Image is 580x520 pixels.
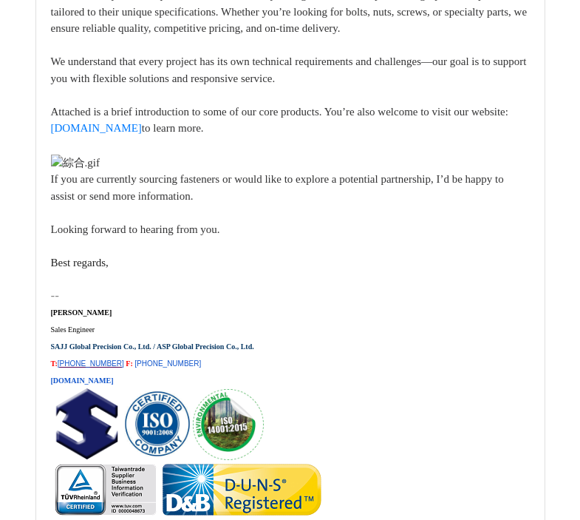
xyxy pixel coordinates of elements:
[51,257,109,269] font: Best regards,
[51,388,122,459] img: 5aQhh2hqNrClIdVJ0BlipPJ3LWt5oJ6Z57ydm1uMXGxz0n5iLutEcveGbXvv8zo6vmAUyJ_mB3qBDJytBY0nKDoTPCGlWCjJz...
[506,449,580,520] iframe: Chat Widget
[51,308,112,317] font: [PERSON_NAME]
[51,373,114,385] a: [DOMAIN_NAME]
[51,342,254,351] font: SAJJ Global Precision Co., Ltd. / ASP Global Precision Co., Ltd.
[51,155,100,172] img: 綜合.gif
[51,288,60,303] span: --
[134,359,201,368] a: [PHONE_NUMBER]
[51,460,325,519] img: GS06yaTj-ooPfDGUEPC2aA-2mwO7ZMDvtF9WnfmtD2XigvOauL1aTg60Gex-5BmsTz7EVBCklWtEO1vysrJ4-apzgMD6_JtW1...
[126,359,132,368] span: F:
[51,122,142,134] a: [DOMAIN_NAME]
[122,388,193,459] img: 0cjcYMjIjtvfo1oHJ1p9-fe8xm01jwYKGnoImMqAGqqLjrPMINvUqvN0Lvbt01FyI_PfLGPVFvOrnPfhzFwpor1uFvFUJz7JK...
[51,325,95,334] span: Sales Engineer
[58,359,124,368] a: [PHONE_NUMBER]
[51,359,58,368] span: T:
[506,449,580,520] div: 聊天小工具
[193,389,264,460] img: Ld65RH9Vns52j8umYgh5rFCk_paDa7fyjxPxjdKtpCbDlZyf4h6Dt0mj4eopjUOwFPtu9iMcy0vTN63z7A_CHAp5PWGZd0sfs...
[51,155,504,234] font: If you are currently sourcing fasteners or would like to explore a potential partnership, I’d be ...
[51,377,114,385] font: [DOMAIN_NAME]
